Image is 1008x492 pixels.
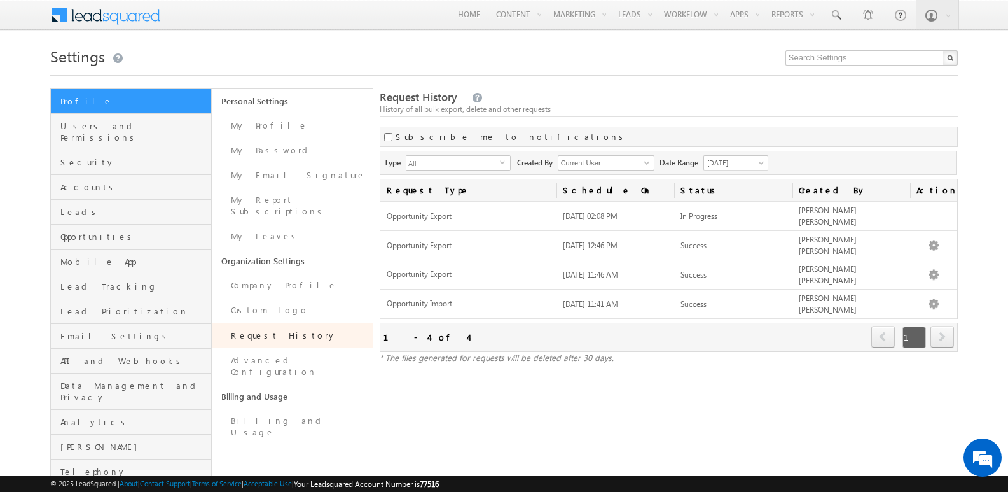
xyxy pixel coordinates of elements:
[380,179,557,201] a: Request Type
[60,330,208,342] span: Email Settings
[51,435,211,460] a: [PERSON_NAME]
[51,324,211,349] a: Email Settings
[680,241,707,250] span: Success
[51,200,211,225] a: Leads
[60,181,208,193] span: Accounts
[140,479,190,488] a: Contact Support
[383,330,468,344] div: 1 - 4 of 4
[192,479,242,488] a: Terms of Service
[930,327,954,348] a: next
[563,211,618,221] span: [DATE] 02:08 PM
[703,155,768,171] a: [DATE]
[60,441,208,453] span: [PERSON_NAME]
[60,206,208,218] span: Leads
[212,273,373,298] a: Company Profile
[60,380,208,403] span: Data Management and Privacy
[637,157,653,169] a: Show All Items
[406,155,511,171] div: All
[680,211,717,221] span: In Progress
[674,179,792,201] a: Status
[930,326,954,348] span: next
[387,269,551,280] span: Opportunity Export
[60,416,208,428] span: Analytics
[396,131,628,143] label: Subscribe me to notifications
[51,349,211,374] a: API and Webhooks
[60,281,208,292] span: Lead Tracking
[558,155,654,171] input: Type to Search
[60,95,208,107] span: Profile
[60,157,208,168] span: Security
[50,478,439,490] span: © 2025 LeadSquared | | | | |
[51,150,211,175] a: Security
[680,299,707,309] span: Success
[51,250,211,274] a: Mobile App
[659,155,703,169] span: Date Range
[60,355,208,367] span: API and Webhooks
[556,179,674,201] a: Schedule On
[384,155,406,169] span: Type
[799,264,857,285] span: [PERSON_NAME] [PERSON_NAME]
[420,479,439,489] span: 77516
[799,293,857,314] span: [PERSON_NAME] [PERSON_NAME]
[563,299,618,309] span: [DATE] 11:41 AM
[212,323,373,348] a: Request History
[51,460,211,484] a: Telephony
[500,159,510,165] span: select
[212,224,373,249] a: My Leaves
[51,274,211,299] a: Lead Tracking
[212,298,373,323] a: Custom Logo
[51,114,211,150] a: Users and Permissions
[51,225,211,250] a: Opportunities
[60,120,208,143] span: Users and Permissions
[871,326,895,348] span: prev
[51,89,211,114] a: Profile
[212,138,373,163] a: My Password
[387,211,551,222] span: Opportunity Export
[563,241,618,250] span: [DATE] 12:46 PM
[792,179,910,201] a: Created By
[704,157,764,169] span: [DATE]
[563,270,618,279] span: [DATE] 11:46 AM
[60,466,208,477] span: Telephony
[60,231,208,242] span: Opportunities
[294,479,439,489] span: Your Leadsquared Account Number is
[910,179,957,201] span: Actions
[212,188,373,224] a: My Report Subscriptions
[51,374,211,410] a: Data Management and Privacy
[212,89,373,113] a: Personal Settings
[60,256,208,267] span: Mobile App
[380,352,614,363] span: * The files generated for requests will be deleted after 30 days.
[212,113,373,138] a: My Profile
[902,327,926,348] span: 1
[244,479,292,488] a: Acceptable Use
[212,249,373,273] a: Organization Settings
[387,241,551,251] span: Opportunity Export
[60,306,208,317] span: Lead Prioritization
[212,409,373,445] a: Billing and Usage
[120,479,138,488] a: About
[785,50,958,66] input: Search Settings
[51,175,211,200] a: Accounts
[212,163,373,188] a: My Email Signature
[680,270,707,279] span: Success
[871,327,895,348] a: prev
[212,348,373,384] a: Advanced Configuration
[406,156,500,170] span: All
[212,384,373,409] a: Billing and Usage
[51,410,211,435] a: Analytics
[517,155,558,169] span: Created By
[387,299,551,309] span: Opportunity Import
[51,299,211,324] a: Lead Prioritization
[799,206,857,227] span: [PERSON_NAME] [PERSON_NAME]
[50,46,105,66] span: Settings
[380,90,457,104] span: Request History
[380,104,958,115] div: History of all bulk export, delete and other requests
[799,235,857,256] span: [PERSON_NAME] [PERSON_NAME]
